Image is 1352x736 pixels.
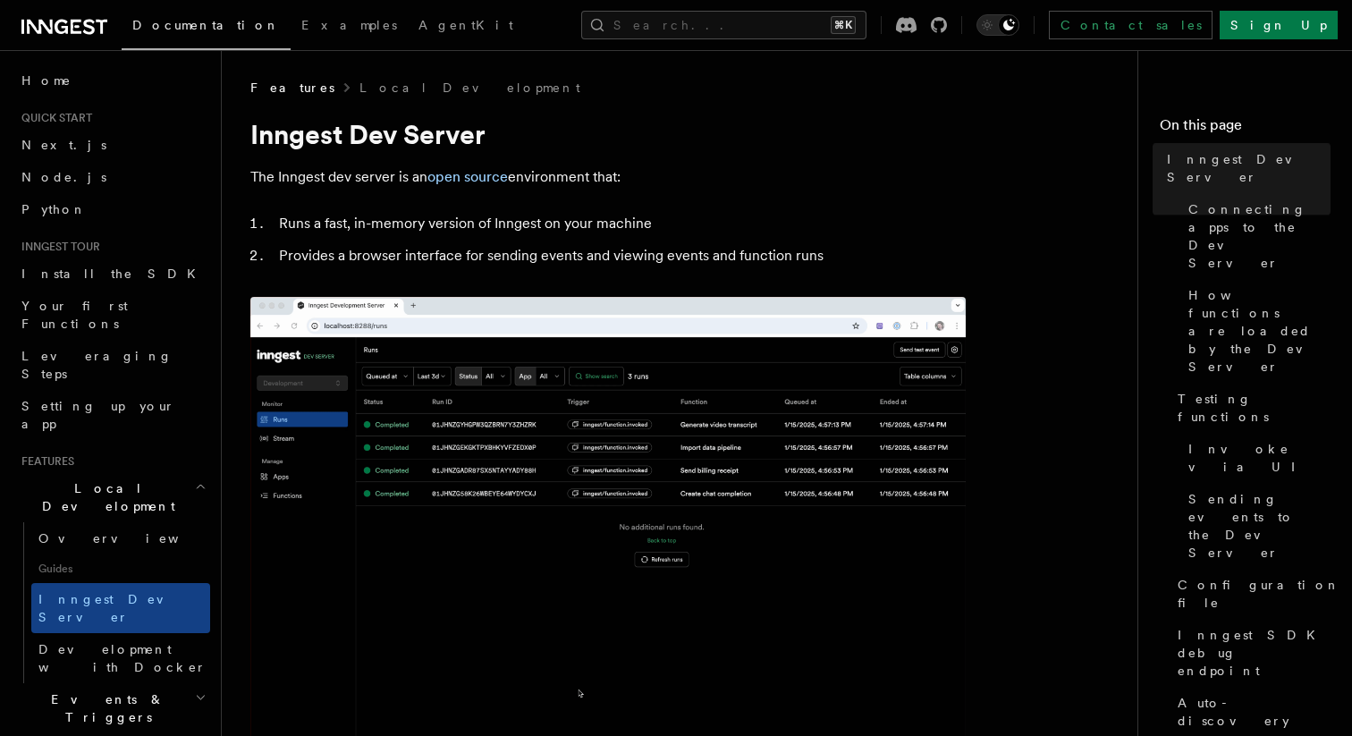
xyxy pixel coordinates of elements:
a: Documentation [122,5,291,50]
a: Python [14,193,210,225]
span: Leveraging Steps [21,349,173,381]
button: Search...⌘K [581,11,866,39]
a: Inngest SDK debug endpoint [1170,619,1331,687]
a: Next.js [14,129,210,161]
a: Leveraging Steps [14,340,210,390]
a: Home [14,64,210,97]
span: Inngest tour [14,240,100,254]
a: Inngest Dev Server [31,583,210,633]
span: Node.js [21,170,106,184]
span: Next.js [21,138,106,152]
a: open source [427,168,508,185]
span: Documentation [132,18,280,32]
span: Examples [301,18,397,32]
a: Node.js [14,161,210,193]
li: Runs a fast, in-memory version of Inngest on your machine [274,211,966,236]
h1: Inngest Dev Server [250,118,966,150]
span: Inngest SDK debug endpoint [1178,626,1331,680]
p: The Inngest dev server is an environment that: [250,165,966,190]
span: Auto-discovery [1178,694,1331,730]
span: Inngest Dev Server [38,592,191,624]
span: Local Development [14,479,195,515]
span: Python [21,202,87,216]
a: Sending events to the Dev Server [1181,483,1331,569]
span: Features [14,454,74,469]
button: Events & Triggers [14,683,210,733]
a: Inngest Dev Server [1160,143,1331,193]
button: Local Development [14,472,210,522]
span: Home [21,72,72,89]
a: Sign Up [1220,11,1338,39]
span: Quick start [14,111,92,125]
span: Features [250,79,334,97]
button: Toggle dark mode [976,14,1019,36]
span: How functions are loaded by the Dev Server [1188,286,1331,376]
span: Inngest Dev Server [1167,150,1331,186]
a: Testing functions [1170,383,1331,433]
a: AgentKit [408,5,524,48]
a: Local Development [359,79,580,97]
span: Testing functions [1178,390,1331,426]
div: Local Development [14,522,210,683]
a: Contact sales [1049,11,1213,39]
h4: On this page [1160,114,1331,143]
a: Connecting apps to the Dev Server [1181,193,1331,279]
a: Examples [291,5,408,48]
span: Guides [31,554,210,583]
a: Install the SDK [14,258,210,290]
span: Configuration file [1178,576,1340,612]
a: How functions are loaded by the Dev Server [1181,279,1331,383]
a: Your first Functions [14,290,210,340]
span: Sending events to the Dev Server [1188,490,1331,562]
span: Events & Triggers [14,690,195,726]
li: Provides a browser interface for sending events and viewing events and function runs [274,243,966,268]
span: Development with Docker [38,642,207,674]
span: Setting up your app [21,399,175,431]
a: Invoke via UI [1181,433,1331,483]
span: Invoke via UI [1188,440,1331,476]
a: Configuration file [1170,569,1331,619]
a: Setting up your app [14,390,210,440]
span: AgentKit [418,18,513,32]
span: Install the SDK [21,266,207,281]
a: Overview [31,522,210,554]
kbd: ⌘K [831,16,856,34]
a: Development with Docker [31,633,210,683]
span: Overview [38,531,223,546]
span: Your first Functions [21,299,128,331]
span: Connecting apps to the Dev Server [1188,200,1331,272]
